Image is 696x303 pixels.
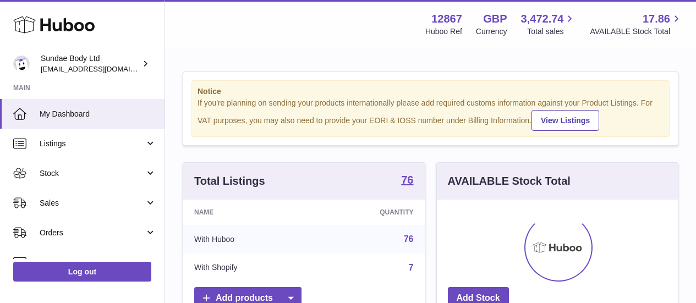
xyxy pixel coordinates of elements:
a: 17.86 AVAILABLE Stock Total [590,12,683,37]
a: 76 [401,174,413,188]
span: 17.86 [643,12,670,26]
span: Orders [40,228,145,238]
img: internalAdmin-12867@internal.huboo.com [13,56,30,72]
div: If you're planning on sending your products internationally please add required customs informati... [198,98,664,131]
a: 7 [409,263,414,272]
div: Huboo Ref [425,26,462,37]
span: My Dashboard [40,109,156,119]
td: With Huboo [183,225,313,254]
span: Usage [40,257,156,268]
strong: Notice [198,86,664,97]
strong: 76 [401,174,413,185]
span: Stock [40,168,145,179]
a: 3,472.74 Total sales [521,12,577,37]
span: Total sales [527,26,576,37]
h3: AVAILABLE Stock Total [448,174,571,189]
th: Quantity [313,200,424,225]
a: View Listings [531,110,599,131]
span: [EMAIL_ADDRESS][DOMAIN_NAME] [41,64,162,73]
strong: GBP [483,12,507,26]
td: With Shopify [183,254,313,282]
th: Name [183,200,313,225]
a: Log out [13,262,151,282]
span: AVAILABLE Stock Total [590,26,683,37]
strong: 12867 [431,12,462,26]
div: Currency [476,26,507,37]
span: Listings [40,139,145,149]
span: Sales [40,198,145,208]
a: 76 [404,234,414,244]
h3: Total Listings [194,174,265,189]
div: Sundae Body Ltd [41,53,140,74]
span: 3,472.74 [521,12,564,26]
